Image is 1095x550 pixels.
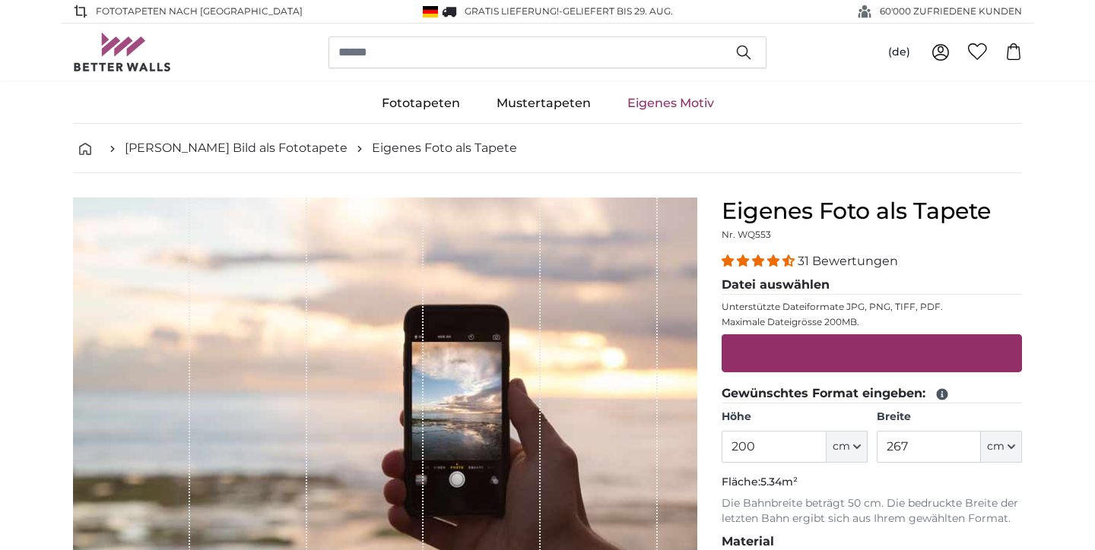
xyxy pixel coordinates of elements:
p: Maximale Dateigrösse 200MB. [722,316,1022,328]
span: 4.32 stars [722,254,798,268]
label: Breite [877,409,1022,425]
span: 60'000 ZUFRIEDENE KUNDEN [880,5,1022,18]
p: Fläche: [722,475,1022,490]
img: Deutschland [423,6,438,17]
span: cm [833,439,850,454]
span: Fototapeten nach [GEOGRAPHIC_DATA] [96,5,303,18]
a: Eigenes Foto als Tapete [372,139,517,157]
span: GRATIS Lieferung! [465,5,559,17]
legend: Datei auswählen [722,276,1022,295]
a: Eigenes Motiv [609,84,732,123]
span: 5.34m² [760,475,798,488]
a: Fototapeten [363,84,478,123]
a: Mustertapeten [478,84,609,123]
a: [PERSON_NAME] Bild als Fototapete [125,139,348,157]
img: Betterwalls [73,33,172,71]
span: Nr. WQ553 [722,229,771,240]
button: (de) [876,39,922,66]
span: Geliefert bis 29. Aug. [563,5,673,17]
span: 31 Bewertungen [798,254,898,268]
legend: Gewünschtes Format eingeben: [722,384,1022,403]
label: Höhe [722,409,867,425]
span: cm [987,439,1005,454]
h1: Eigenes Foto als Tapete [722,198,1022,225]
span: - [559,5,673,17]
button: cm [981,431,1022,463]
nav: breadcrumbs [73,124,1022,173]
p: Die Bahnbreite beträgt 50 cm. Die bedruckte Breite der letzten Bahn ergibt sich aus Ihrem gewählt... [722,496,1022,526]
p: Unterstützte Dateiformate JPG, PNG, TIFF, PDF. [722,301,1022,313]
button: cm [827,431,868,463]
